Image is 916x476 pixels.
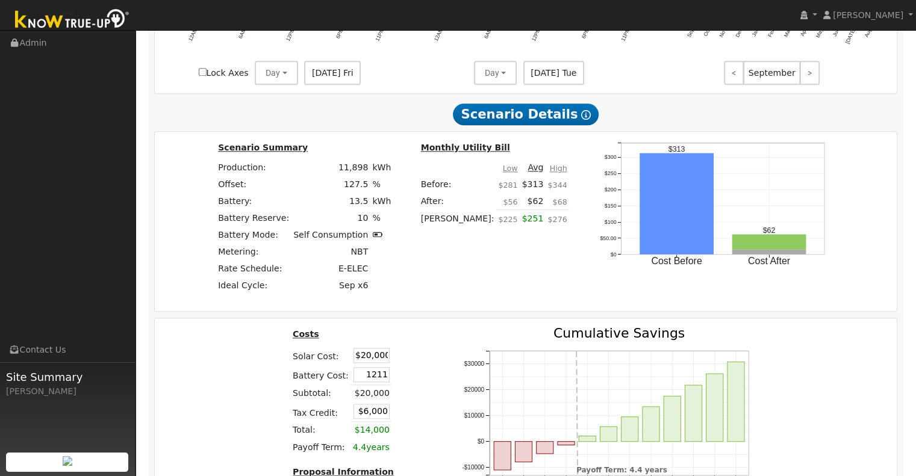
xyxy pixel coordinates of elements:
u: Costs [293,329,319,339]
span: September [743,61,800,85]
td: kWh [370,193,393,209]
td: years [351,439,391,456]
text: Cost Before [652,256,703,266]
text: Sep [686,27,696,38]
td: $344 [546,176,569,193]
text: 12AM [433,27,444,42]
text: [DATE] [844,27,857,45]
text: 12PM [285,27,296,42]
td: Before: [419,176,496,193]
td: $225 [496,210,520,234]
text: $50.00 [600,235,617,241]
td: 127.5 [291,176,370,193]
td: $20,000 [351,385,391,402]
text: Jun [832,27,841,37]
text: $313 [668,145,685,153]
text: $0 [478,438,485,445]
td: Metering: [216,244,291,261]
td: $313 [520,176,546,193]
td: Battery Reserve: [216,209,291,226]
span: Scenario Details [453,104,599,125]
text: $30000 [464,360,485,367]
span: Sep x6 [339,280,368,290]
td: $62 [520,193,546,210]
rect: onclick="" [728,362,744,441]
i: Show Help [581,110,591,120]
a: > [800,61,820,85]
td: Subtotal: [291,385,351,402]
rect: onclick="" [640,153,714,254]
text: Oct [702,27,711,37]
text: $200 [605,187,617,193]
text: Mar [783,27,792,38]
text: Nov [718,27,728,39]
span: 4.4 [353,442,366,452]
span: [PERSON_NAME] [833,10,903,20]
input: Lock Axes [199,68,207,76]
rect: onclick="" [558,442,575,445]
text: 6PM [335,27,345,39]
text: 6AM [237,27,247,39]
td: Battery: [216,193,291,209]
rect: onclick="" [706,374,723,442]
text: $100 [605,219,617,225]
text: Payoff Term: 4.4 years [576,466,667,474]
u: Low [503,164,518,173]
td: NBT [291,244,370,261]
label: Lock Axes [199,67,249,79]
u: Monthly Utility Bill [421,143,510,152]
text: $300 [605,154,617,160]
td: kWh [370,159,393,176]
td: Offset: [216,176,291,193]
text: $62 [763,226,776,235]
td: $14,000 [351,421,391,439]
text: $150 [605,203,617,209]
u: Avg [528,162,543,172]
text: -$10000 [463,464,485,471]
text: 11PM [620,27,632,42]
img: retrieve [63,456,72,466]
text: $10000 [464,412,485,419]
td: Ideal Cycle: [216,277,291,294]
text: Dec [734,27,744,39]
td: $56 [496,193,520,210]
td: % [370,209,393,226]
text: Jan [750,27,759,37]
td: Total: [291,421,351,439]
text: 6PM [581,27,591,39]
rect: onclick="" [732,234,806,249]
text: Cost After [748,256,791,266]
td: Self Consumption [291,227,370,244]
rect: onclick="" [516,442,532,462]
text: Aug [864,27,873,38]
span: Site Summary [6,369,129,385]
text: Cumulative Savings [553,326,685,341]
td: Solar Cost: [291,345,351,365]
rect: onclick="" [537,442,553,454]
text: 11PM [374,27,385,42]
td: Production: [216,159,291,176]
text: 6AM [483,27,493,39]
text: Apr [799,27,808,37]
td: 10 [291,209,370,226]
button: Day [474,61,517,85]
a: < [724,61,744,85]
td: $251 [520,210,546,234]
rect: onclick="" [643,407,659,442]
td: After: [419,193,496,210]
rect: onclick="" [685,385,702,442]
td: [PERSON_NAME]: [419,210,496,234]
rect: onclick="" [494,442,511,470]
rect: onclick="" [622,417,638,442]
td: Battery Cost: [291,365,351,385]
text: May [815,27,824,39]
rect: onclick="" [732,250,806,255]
text: 12AM [187,27,198,42]
u: High [550,164,567,173]
rect: onclick="" [664,396,681,441]
td: Rate Schedule: [216,261,291,277]
td: E-ELEC [291,261,370,277]
span: [DATE] Fri [304,61,361,85]
u: Scenario Summary [218,143,308,152]
td: $281 [496,176,520,193]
